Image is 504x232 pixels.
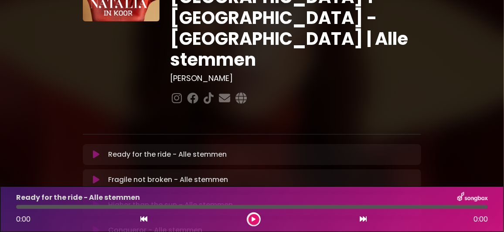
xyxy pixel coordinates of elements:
[16,214,31,224] span: 0:00
[108,175,228,185] p: Fragile not broken - Alle stemmen
[457,192,488,203] img: songbox-logo-white.png
[108,149,227,160] p: Ready for the ride - Alle stemmen
[16,192,140,203] p: Ready for the ride - Alle stemmen
[170,74,421,83] h3: [PERSON_NAME]
[473,214,488,225] span: 0:00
